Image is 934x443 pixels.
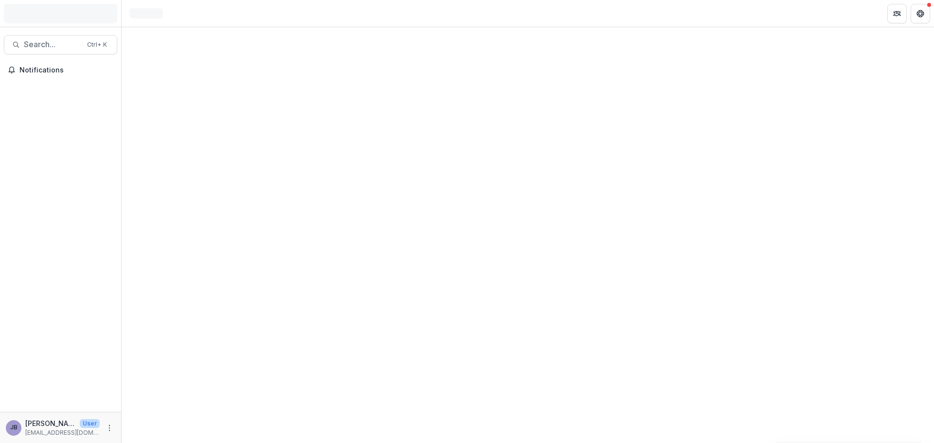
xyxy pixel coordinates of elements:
[25,418,76,428] p: [PERSON_NAME]
[10,425,18,431] div: Jaimee Buddemeyer
[126,6,167,20] nav: breadcrumb
[24,40,81,49] span: Search...
[911,4,930,23] button: Get Help
[104,422,115,434] button: More
[887,4,907,23] button: Partners
[4,35,117,54] button: Search...
[80,419,100,428] p: User
[25,428,100,437] p: [EMAIL_ADDRESS][DOMAIN_NAME]
[4,62,117,78] button: Notifications
[19,66,113,74] span: Notifications
[85,39,109,50] div: Ctrl + K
